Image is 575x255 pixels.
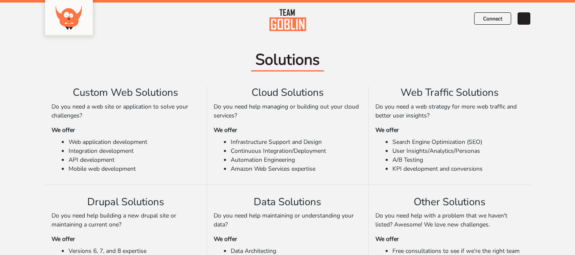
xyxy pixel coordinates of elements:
li: API development [69,155,200,164]
li: Integration development [69,146,200,155]
h5: Web Traffic Solutions [375,86,524,99]
h6: We offer [214,127,362,134]
h5: Other Solutions [375,196,524,208]
h6: We offer [51,236,200,243]
p: Do you need help with a problem that we haven't listed? Awesome! We love new challenges. [375,211,524,229]
h5: Cloud Solutions [214,86,362,99]
h5: Custom Web Solutions [51,86,200,99]
li: User Insights/Analytics/Personas [392,146,524,155]
h6: We offer [375,236,524,243]
img: goblin-orange.svg [55,6,82,30]
p: Do you need a web site or application to solve your challenges? [51,102,200,120]
li: Automation Engineering [231,155,362,164]
h6: We offer [214,236,362,243]
li: KPI development and conversions [392,164,524,173]
p: Do you need help building a new drupal site or maintaining a current one? [51,211,200,229]
a: Connect [474,12,511,25]
h5: Data Solutions [214,196,362,208]
li: Search Engine Optimization (SEO) [392,138,524,146]
h5: Drupal Solutions [51,196,200,208]
h6: We offer [51,127,200,134]
p: Do you need a web strategy for more web traffic and better user insights? [375,102,524,120]
li: Continuous Integration/Deployment [231,146,362,155]
li: Infrastructure Support and Design [231,138,362,146]
li: Web application development [69,138,200,146]
li: Mobile web development [69,164,200,173]
li: A/B Testing [392,155,524,164]
img: team-goblin-orange.svg [269,9,306,31]
p: Do you need help maintaining or understanding your data? [214,211,362,229]
span: Solutions [251,49,324,72]
h6: We offer [375,127,524,134]
p: Do you need help managing or building out your cloud services? [214,102,362,120]
li: Amazon Web Services expertise [231,164,362,173]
